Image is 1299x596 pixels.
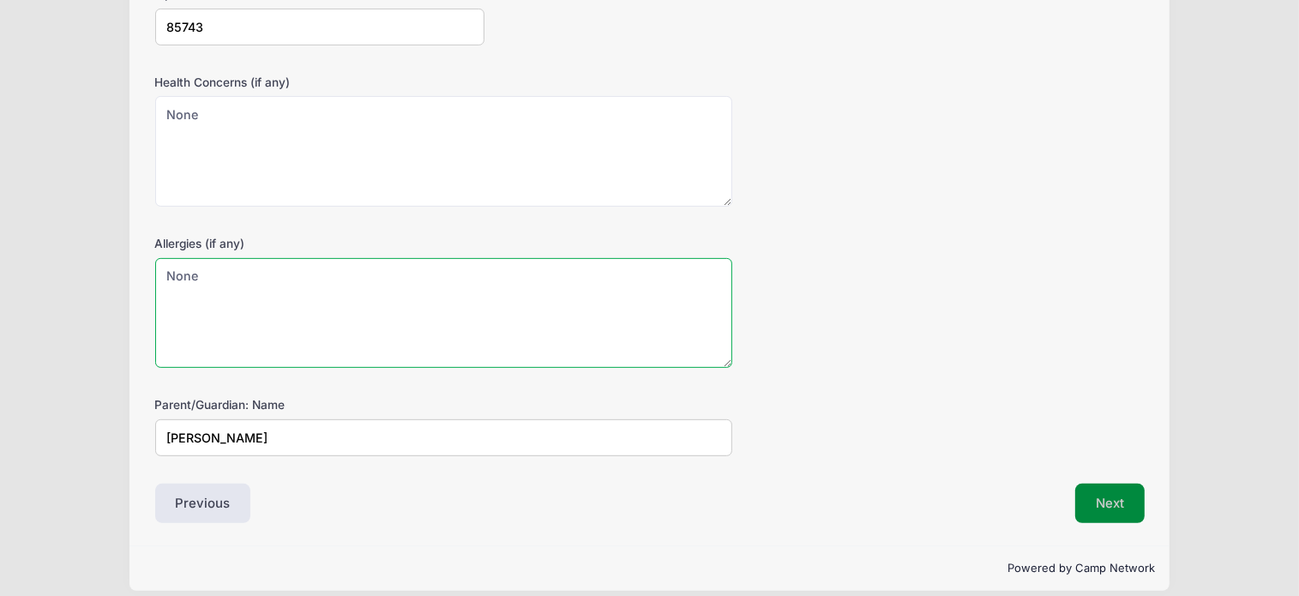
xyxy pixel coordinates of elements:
[155,74,485,91] label: Health Concerns (if any)
[155,396,485,413] label: Parent/Guardian: Name
[144,560,1156,577] p: Powered by Camp Network
[155,484,251,523] button: Previous
[1075,484,1145,523] button: Next
[155,235,485,252] label: Allergies (if any)
[155,9,485,45] input: xxxxx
